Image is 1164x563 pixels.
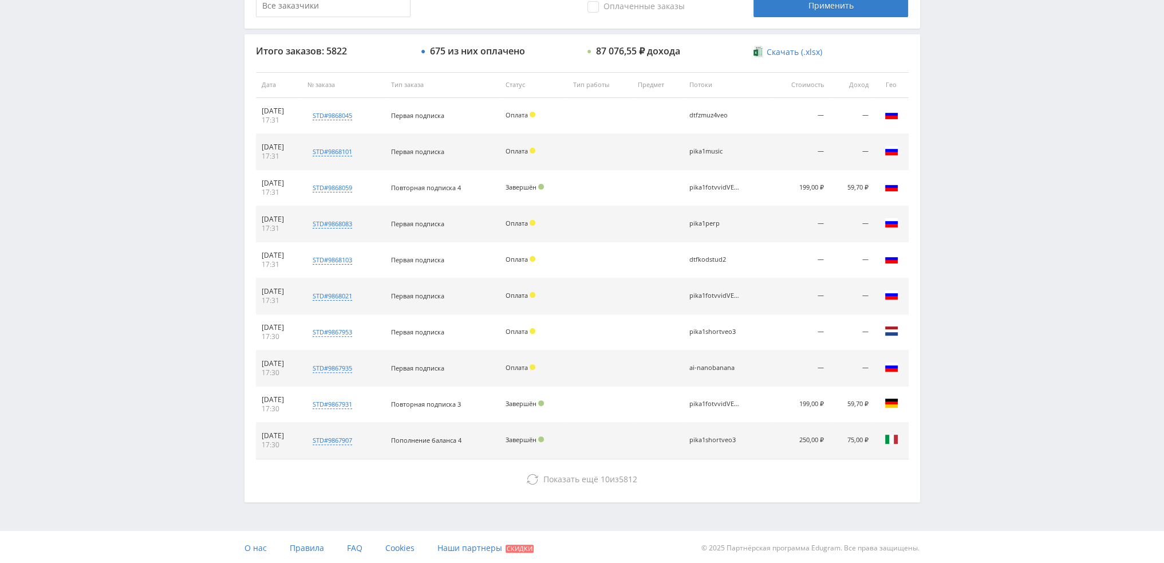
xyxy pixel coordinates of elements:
[500,72,568,98] th: Статус
[770,206,830,242] td: —
[830,72,874,98] th: Доход
[770,423,830,459] td: 250,00 ₽
[262,431,296,440] div: [DATE]
[753,46,763,57] img: xlsx
[262,215,296,224] div: [DATE]
[506,399,536,408] span: Завершён
[262,368,296,377] div: 17:30
[313,328,352,337] div: std#9867953
[689,148,741,155] div: pika1music
[830,387,874,423] td: 59,70 ₽
[530,364,535,370] span: Холд
[770,134,830,170] td: —
[530,220,535,226] span: Холд
[770,242,830,278] td: —
[543,474,598,485] span: Показать ещё
[313,436,352,445] div: std#9867907
[767,48,822,57] span: Скачать (.xlsx)
[313,219,352,229] div: std#9868083
[885,396,898,410] img: deu.png
[830,314,874,351] td: —
[262,152,296,161] div: 17:31
[885,108,898,121] img: rus.png
[391,292,444,300] span: Первая подписка
[770,98,830,134] td: —
[885,216,898,230] img: rus.png
[262,116,296,125] div: 17:31
[538,436,544,442] span: Подтвержден
[262,440,296,450] div: 17:30
[587,1,685,13] span: Оплаченные заказы
[506,111,528,119] span: Оплата
[601,474,610,485] span: 10
[874,72,909,98] th: Гео
[530,112,535,117] span: Холд
[506,255,528,263] span: Оплата
[506,545,534,553] span: Скидки
[530,328,535,334] span: Холд
[391,436,461,444] span: Пополнение баланса 4
[753,46,822,58] a: Скачать (.xlsx)
[506,363,528,372] span: Оплата
[885,288,898,302] img: rus.png
[391,219,444,228] span: Первая подписка
[885,360,898,374] img: rus.png
[538,184,544,190] span: Подтвержден
[885,432,898,446] img: ita.png
[262,359,296,368] div: [DATE]
[770,351,830,387] td: —
[256,46,411,56] div: Итого заказов: 5822
[885,180,898,194] img: rus.png
[689,400,741,408] div: pika1fotvvidVEO3
[437,542,502,553] span: Наши партнеры
[385,542,415,553] span: Cookies
[543,474,637,485] span: из
[313,364,352,373] div: std#9867935
[506,183,536,191] span: Завершён
[689,328,741,336] div: pika1shortveo3
[391,255,444,264] span: Первая подписка
[506,219,528,227] span: Оплата
[689,256,741,263] div: dtfkodstud2
[830,134,874,170] td: —
[313,255,352,265] div: std#9868103
[244,542,267,553] span: О нас
[262,143,296,152] div: [DATE]
[313,400,352,409] div: std#9867931
[385,72,500,98] th: Тип заказа
[506,327,528,336] span: Оплата
[885,252,898,266] img: rus.png
[684,72,770,98] th: Потоки
[262,251,296,260] div: [DATE]
[619,474,637,485] span: 5812
[313,183,352,192] div: std#9868059
[262,260,296,269] div: 17:31
[391,400,461,408] span: Повторная подписка 3
[885,324,898,338] img: nld.png
[391,364,444,372] span: Первая подписка
[830,242,874,278] td: —
[506,147,528,155] span: Оплата
[313,111,352,120] div: std#9868045
[632,72,684,98] th: Предмет
[830,206,874,242] td: —
[262,179,296,188] div: [DATE]
[302,72,385,98] th: № заказа
[256,72,302,98] th: Дата
[262,323,296,332] div: [DATE]
[256,468,909,491] button: Показать ещё 10из5812
[391,328,444,336] span: Первая подписка
[689,292,741,300] div: pika1fotvvidVEO3
[262,332,296,341] div: 17:30
[538,400,544,406] span: Подтвержден
[530,292,535,298] span: Холд
[262,107,296,116] div: [DATE]
[770,387,830,423] td: 199,00 ₽
[290,542,324,553] span: Правила
[530,148,535,153] span: Холд
[830,170,874,206] td: 59,70 ₽
[830,98,874,134] td: —
[262,404,296,414] div: 17:30
[430,46,525,56] div: 675 из них оплачено
[830,278,874,314] td: —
